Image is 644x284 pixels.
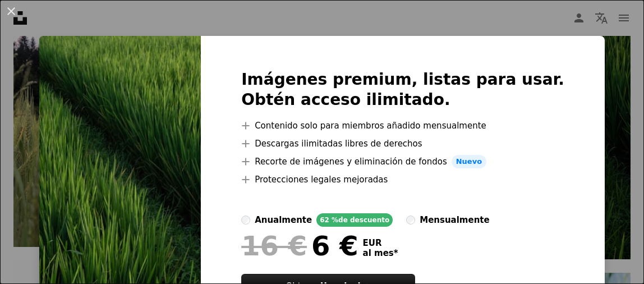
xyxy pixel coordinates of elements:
[363,238,398,248] span: EUR
[406,216,415,225] input: mensualmente
[452,155,486,168] span: Nuevo
[241,119,564,132] li: Contenido solo para miembros añadido mensualmente
[255,213,312,227] div: anualmente
[241,173,564,186] li: Protecciones legales mejoradas
[241,231,358,260] div: 6 €
[241,70,564,110] h2: Imágenes premium, listas para usar. Obtén acceso ilimitado.
[420,213,489,227] div: mensualmente
[316,213,393,227] div: 62 % de descuento
[241,216,250,225] input: anualmente62 %de descuento
[363,248,398,258] span: al mes *
[241,137,564,150] li: Descargas ilimitadas libres de derechos
[241,155,564,168] li: Recorte de imágenes y eliminación de fondos
[241,231,307,260] span: 16 €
